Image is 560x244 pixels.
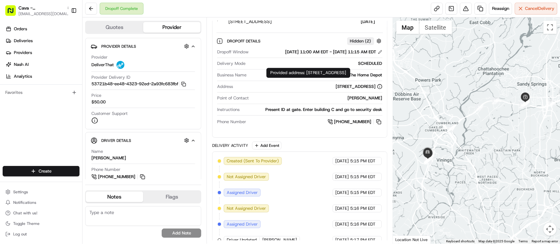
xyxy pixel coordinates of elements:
span: Provider [91,54,108,60]
span: 5:16 PM EDT [350,221,376,227]
span: DeliverThat [91,62,114,68]
a: Orders [3,24,82,34]
span: 5:15 PM EDT [350,190,376,196]
div: 💻 [56,96,61,101]
span: $50.00 [91,99,106,105]
span: [DATE] [336,190,349,196]
span: Reassign [492,6,509,12]
div: The Home Depot [PERSON_NAME][STREET_ADDRESS]11:15 AM[DATE] [213,29,387,137]
span: Providers [14,50,32,56]
span: Pylon [66,112,80,117]
span: Map data ©2025 Google [478,239,514,243]
span: API Documentation [62,95,106,102]
a: Nash AI [3,59,82,70]
span: Price [91,93,101,98]
button: Notifications [3,198,80,207]
a: 📗Knowledge Base [4,93,53,105]
img: Google [395,235,416,244]
span: Chat with us! [13,210,37,216]
button: Settings [3,187,80,197]
button: Reassign [489,3,512,14]
span: [DATE] [336,205,349,211]
div: [STREET_ADDRESS] [336,84,382,90]
div: 📗 [7,96,12,101]
button: Map camera controls [544,223,557,236]
div: [DATE] 11:00 AM EDT - [DATE] 11:15 AM EDT [285,49,382,55]
div: Present ID at gate. Enter building C and go to security desk [242,107,382,113]
span: Knowledge Base [13,95,50,102]
button: Cava - [PERSON_NAME][GEOGRAPHIC_DATA][EMAIL_ADDRESS][DOMAIN_NAME] [3,3,68,18]
button: Quotes [86,22,143,33]
span: Provider Details [101,44,136,49]
span: 5:16 PM EDT [350,205,376,211]
div: 17 [424,157,431,165]
span: Delivery Mode [217,61,246,67]
button: Keyboard shortcuts [446,239,475,244]
button: Add Event [252,142,281,149]
a: Open this area in Google Maps (opens a new window) [395,235,416,244]
img: Nash [7,7,20,20]
div: The Home Depot [249,72,382,78]
span: Notifications [13,200,36,205]
button: Toggle Theme [3,219,80,228]
button: Provider [143,22,201,33]
a: 💻API Documentation [53,93,109,105]
input: Clear [17,42,109,49]
button: Show satellite imagery [419,21,452,34]
span: Dropoff Details [227,39,262,44]
div: [PERSON_NAME] [251,95,382,101]
img: profile_deliverthat_partner.png [116,61,124,69]
button: Toggle fullscreen view [544,21,557,34]
div: 22 [425,156,432,163]
button: Log out [3,230,80,239]
span: Customer Support [91,111,128,117]
div: 14 [476,103,483,111]
span: Driver Details [101,138,131,143]
span: Nash AI [14,62,29,68]
button: Provider Details [91,41,196,52]
span: Dropoff Window [217,49,248,55]
button: Driver Details [91,135,196,146]
button: [EMAIL_ADDRESS][DOMAIN_NAME] [18,11,71,16]
span: Orders [14,26,27,32]
span: [DATE] [354,18,375,25]
span: Business Name [217,72,247,78]
span: Analytics [14,73,32,79]
span: Provider Delivery ID [91,74,130,80]
span: Not Assigned Driver [227,205,266,211]
button: Hidden (2) [347,37,383,45]
button: 53721b48-ee48-4323-92ed-2a93fc683fbf [91,81,186,87]
div: 6 [549,99,556,107]
span: [PHONE_NUMBER] [334,119,372,125]
a: [PHONE_NUMBER] [91,173,146,180]
img: 1736555255976-a54dd68f-1ca7-489b-9aae-adbdc363a1c4 [7,63,18,75]
a: Analytics [3,71,82,82]
span: [DATE] [336,174,349,180]
button: Start new chat [112,65,120,73]
div: Provided address: [STREET_ADDRESS] [267,68,350,78]
span: Assigned Driver [227,190,258,196]
span: 5:17 PM EDT [350,237,376,243]
div: Favorites [3,87,80,98]
button: Cava - [PERSON_NAME][GEOGRAPHIC_DATA] [18,5,64,11]
button: CancelDelivery [515,3,557,14]
div: Start new chat [22,63,108,69]
span: Deliveries [14,38,33,44]
button: Flags [143,192,201,202]
span: Not Assigned Driver [227,174,266,180]
span: Hidden ( 2 ) [350,38,371,44]
a: Deliveries [3,36,82,46]
span: [PERSON_NAME] [262,237,297,243]
a: Providers [3,47,82,58]
div: We're available if you need us! [22,69,83,75]
button: Create [3,166,80,176]
a: Report a map error [532,239,558,243]
span: Create [39,168,51,174]
div: 12 [519,101,526,108]
a: Powered byPylon [47,111,80,117]
span: 5:15 PM EDT [350,158,376,164]
button: Notes [86,192,143,202]
span: [STREET_ADDRESS] [228,18,303,25]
